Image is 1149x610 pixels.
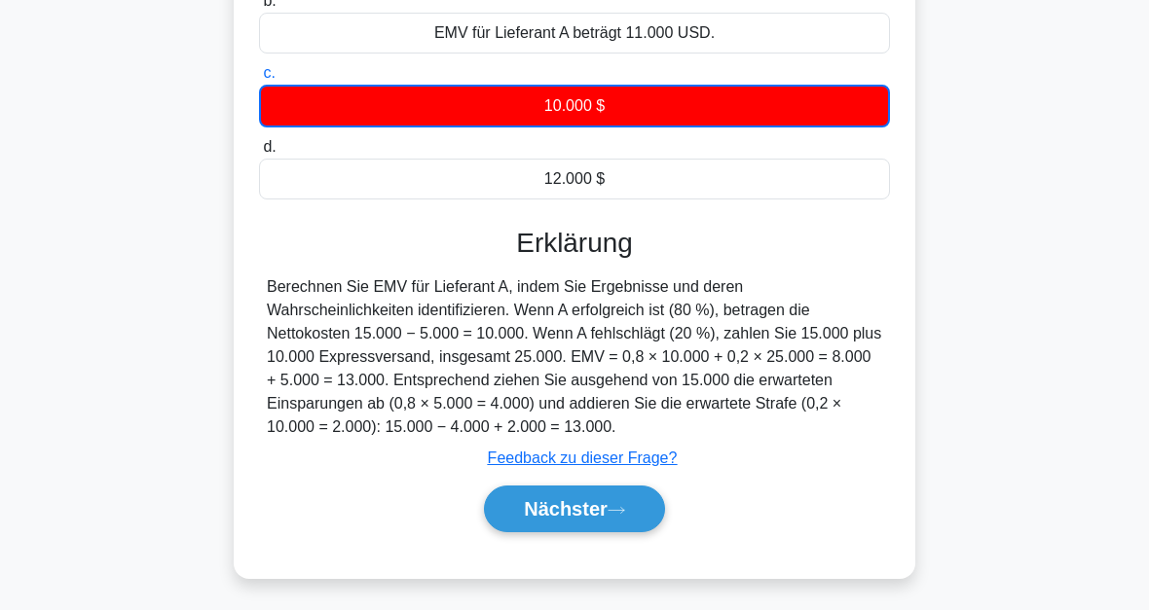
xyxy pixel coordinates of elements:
[524,498,608,520] font: Nächster
[259,159,890,199] div: 12.000 $
[259,85,890,127] div: 10.000 $
[263,138,276,155] span: d.
[263,64,275,81] span: c.
[259,13,890,54] div: EMV für Lieferant A beträgt 11.000 USD.
[271,227,878,259] h3: Erklärung
[267,275,882,439] div: Berechnen Sie EMV für Lieferant A, indem Sie Ergebnisse und deren Wahrscheinlichkeiten identifizi...
[484,485,665,532] button: Nächster
[488,449,678,466] a: Feedback zu dieser Frage?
